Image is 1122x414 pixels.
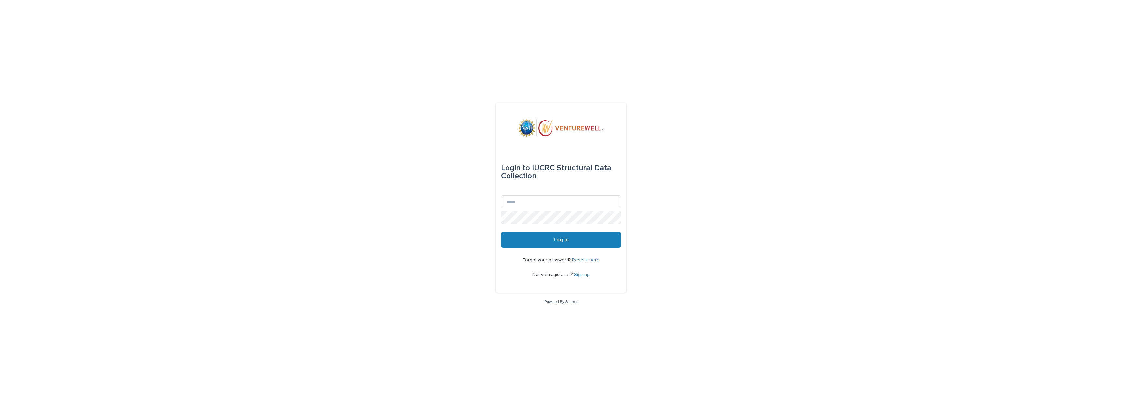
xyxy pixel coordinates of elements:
[501,159,621,185] div: IUCRC Structural Data Collection
[501,164,530,172] span: Login to
[554,237,569,242] span: Log in
[518,119,604,138] img: mWhVGmOKROS2pZaMU8FQ
[501,232,621,248] button: Log in
[572,258,599,262] a: Reset it here
[544,300,577,304] a: Powered By Stacker
[574,272,590,277] a: Sign up
[523,258,572,262] span: Forgot your password?
[532,272,574,277] span: Not yet registered?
